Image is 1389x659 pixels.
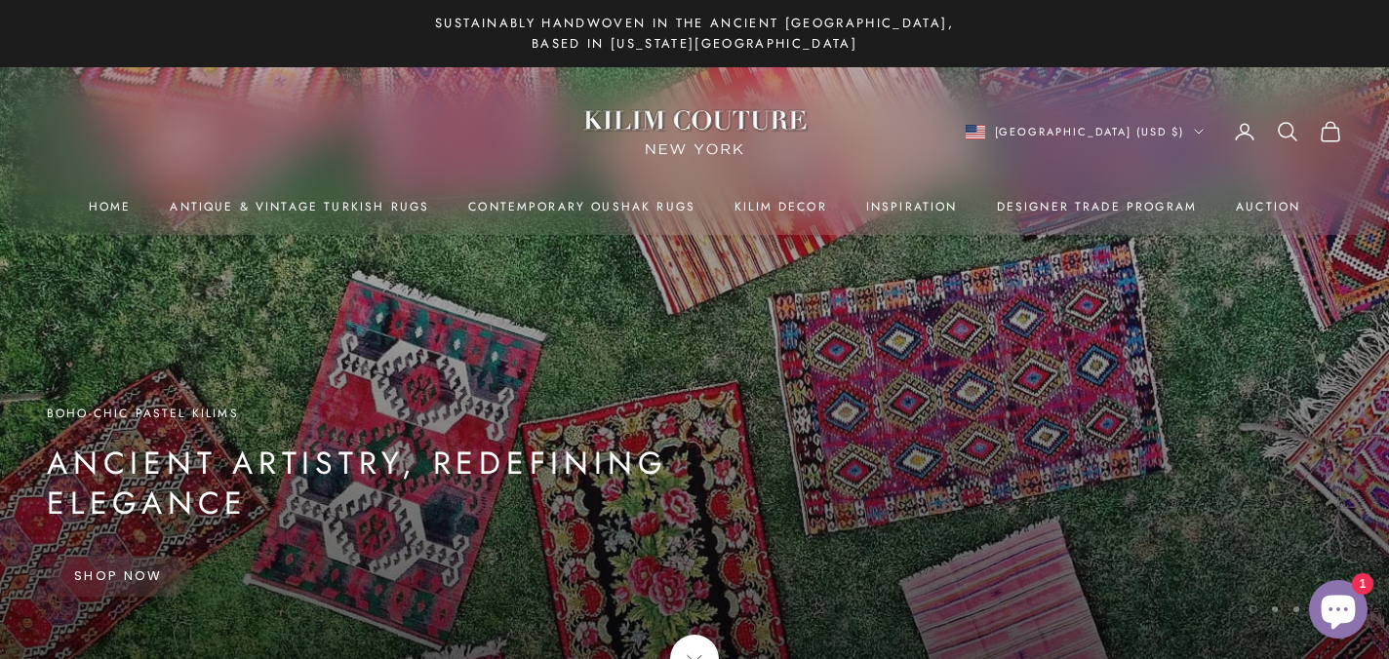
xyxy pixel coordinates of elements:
[47,197,1342,216] nav: Primary navigation
[966,120,1343,143] nav: Secondary navigation
[1303,580,1373,643] inbox-online-store-chat: Shopify online store chat
[997,197,1198,216] a: Designer Trade Program
[47,404,808,423] p: Boho-Chic Pastel Kilims
[170,197,429,216] a: Antique & Vintage Turkish Rugs
[89,197,132,216] a: Home
[1236,197,1300,216] a: Auction
[995,123,1185,140] span: [GEOGRAPHIC_DATA] (USD $)
[47,444,808,524] p: Ancient Artistry, Redefining Elegance
[47,556,190,597] a: Shop Now
[966,123,1205,140] button: Change country or currency
[734,197,827,216] summary: Kilim Decor
[421,13,968,55] p: Sustainably Handwoven in the Ancient [GEOGRAPHIC_DATA], Based in [US_STATE][GEOGRAPHIC_DATA]
[468,197,695,216] a: Contemporary Oushak Rugs
[866,197,958,216] a: Inspiration
[966,125,985,139] img: United States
